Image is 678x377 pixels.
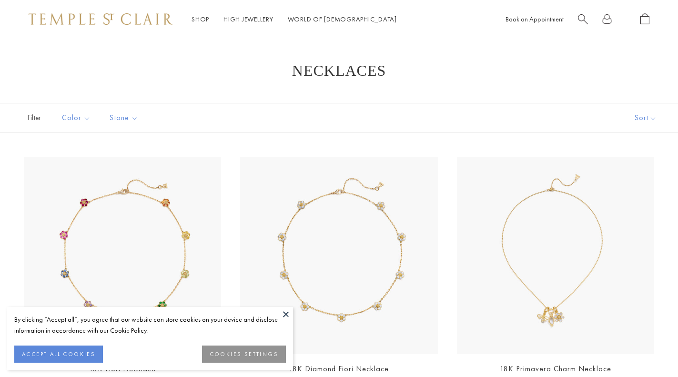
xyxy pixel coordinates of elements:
span: Stone [105,112,145,124]
a: 18K Diamond Fiori Necklace [289,364,389,374]
button: Show sort by [613,103,678,132]
button: COOKIES SETTINGS [202,346,286,363]
button: Stone [102,107,145,129]
a: 18K Diamond Fiori NecklaceN31810-FIORI [240,157,437,354]
img: N31810-FIORI [240,157,437,354]
a: Search [578,13,588,25]
a: 18K Primavera Charm NecklaceNCH-E7BEEFIORBM [457,157,654,354]
a: World of [DEMOGRAPHIC_DATA]World of [DEMOGRAPHIC_DATA] [288,15,397,23]
div: By clicking “Accept all”, you agree that our website can store cookies on your device and disclos... [14,314,286,336]
span: Color [57,112,98,124]
a: ShopShop [192,15,209,23]
button: Color [55,107,98,129]
a: 18K Primavera Charm Necklace [500,364,611,374]
img: 18K Fiori Necklace [24,157,221,354]
img: NCH-E7BEEFIORBM [457,157,654,354]
nav: Main navigation [192,13,397,25]
button: ACCEPT ALL COOKIES [14,346,103,363]
h1: Necklaces [38,62,640,79]
a: Open Shopping Bag [640,13,649,25]
a: Book an Appointment [506,15,564,23]
a: High JewelleryHigh Jewellery [223,15,273,23]
img: Temple St. Clair [29,13,172,25]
